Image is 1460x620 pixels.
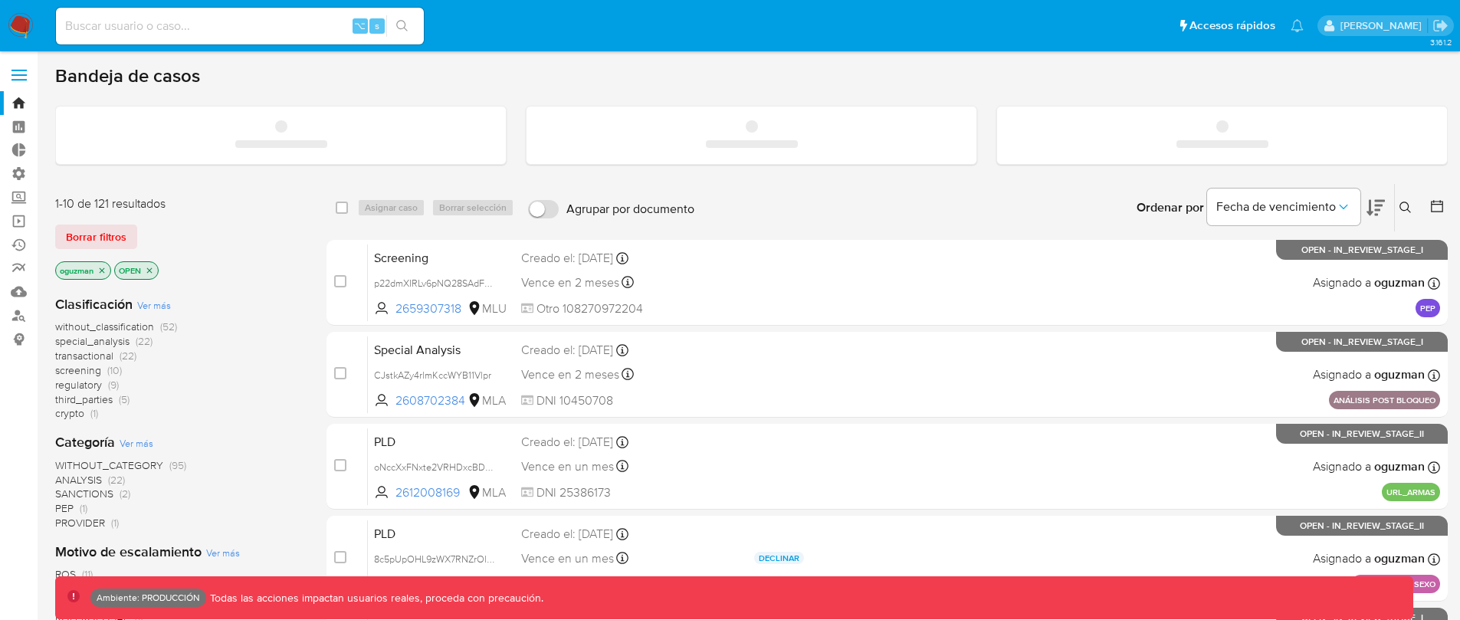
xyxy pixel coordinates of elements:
[56,16,424,36] input: Buscar usuario o caso...
[1340,18,1427,33] p: omar.guzman@mercadolibre.com.co
[354,18,366,33] span: ⌥
[1189,18,1275,34] span: Accesos rápidos
[375,18,379,33] span: s
[1432,18,1449,34] a: Salir
[386,15,418,37] button: search-icon
[1291,19,1304,32] a: Notificaciones
[206,591,543,605] p: Todas las acciones impactan usuarios reales, proceda con precaución.
[97,595,200,601] p: Ambiente: PRODUCCIÓN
